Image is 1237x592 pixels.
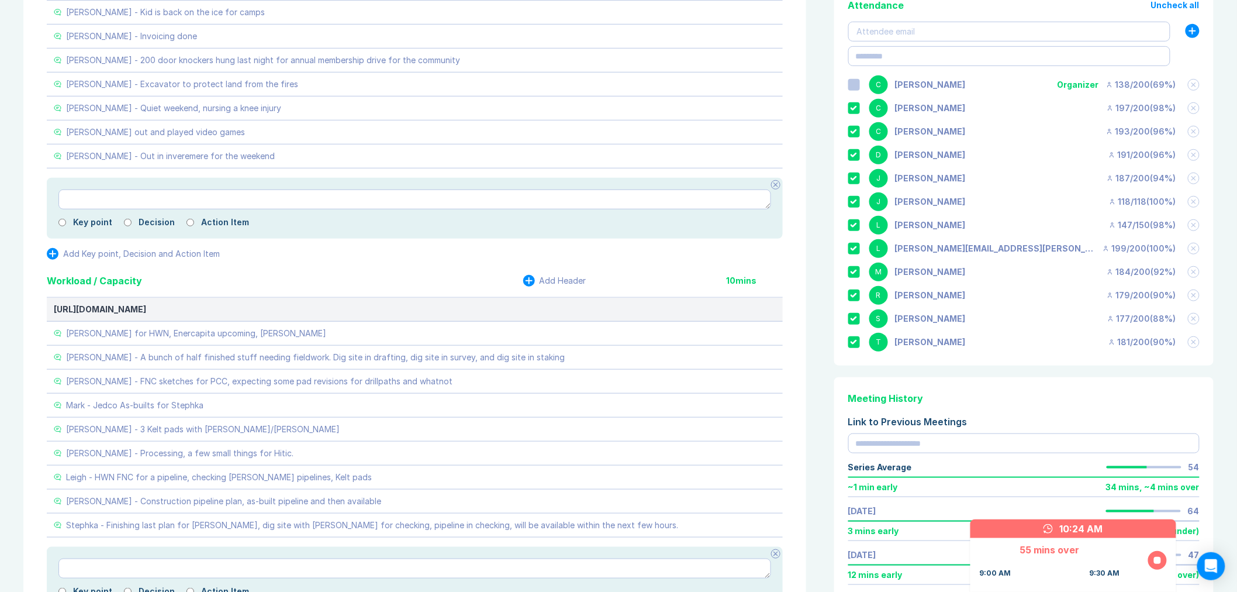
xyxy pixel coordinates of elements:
[1108,338,1176,347] div: 181 / 200 ( 90 %)
[201,218,249,227] label: Action Item
[66,152,275,161] div: [PERSON_NAME] - Out in inveremere for the weekend
[980,569,1011,578] div: 9:00 AM
[848,507,876,516] a: [DATE]
[66,56,460,65] div: [PERSON_NAME] - 200 door knockers hung last night for annual membership drive for the community
[1109,197,1176,206] div: 118 / 118 ( 100 %)
[1090,569,1120,578] div: 9:30 AM
[66,128,245,137] div: [PERSON_NAME] out and played video games
[1168,570,1200,580] div: ( 5 over )
[895,314,966,323] div: Stephka Houbtcheva
[1107,174,1176,183] div: 187 / 200 ( 94 %)
[869,286,888,305] div: R
[869,309,888,328] div: S
[895,127,966,136] div: Chris Goldring
[895,291,966,300] div: Ryan Man
[66,80,298,89] div: [PERSON_NAME] - Excavator to protect land from the fires
[1107,267,1176,277] div: 184 / 200 ( 92 %)
[66,401,203,410] div: Mark - Jedco As-builts for Stephka
[1060,522,1103,536] div: 10:24 AM
[727,276,783,285] div: 10 mins
[66,377,452,386] div: [PERSON_NAME] - FNC sketches for PCC, expecting some pad revisions for drillpaths and whatnot
[848,550,876,560] a: [DATE]
[66,425,340,434] div: [PERSON_NAME] - 3 Kelt pads with [PERSON_NAME]/[PERSON_NAME]
[1106,80,1176,90] div: 138 / 200 ( 69 %)
[66,497,381,506] div: [PERSON_NAME] - Construction pipeline plan, as-built pipeline and then available
[1103,244,1176,253] div: 199 / 200 ( 100 %)
[869,333,888,352] div: T
[895,104,966,113] div: Chad Skretting
[66,8,265,17] div: [PERSON_NAME] - Kid is back on the ice for camps
[66,353,565,362] div: [PERSON_NAME] - A bunch of half finished stuff needing fieldwork. Dig site in drafting, dig site ...
[1151,1,1200,10] button: Uncheck all
[47,274,142,288] div: Workload / Capacity
[895,174,966,183] div: Jamie Robichaud
[848,526,899,536] div: 3 mins early
[869,146,888,164] div: D
[848,570,903,580] div: 12 mins early
[848,391,1200,405] div: Meeting History
[73,218,112,227] label: Key point
[869,192,888,211] div: J
[66,329,326,338] div: [PERSON_NAME] for HWN, Enercapita upcoming, [PERSON_NAME]
[869,75,888,94] div: C
[540,276,586,285] div: Add Header
[848,483,898,492] div: ~ 1 min early
[523,275,586,287] button: Add Header
[1106,127,1176,136] div: 193 / 200 ( 96 %)
[139,218,175,227] label: Decision
[869,99,888,118] div: C
[869,216,888,235] div: L
[66,104,281,113] div: [PERSON_NAME] - Quiet weekend, nursing a knee injury
[869,169,888,188] div: J
[895,80,966,90] div: Corey Wick
[1109,221,1176,230] div: 147 / 150 ( 98 %)
[1106,483,1200,492] div: 34 mins , ~ 4 mins over
[980,543,1120,557] div: 55 mins over
[66,473,372,482] div: Leigh - HWN FNC for a pipeline, checking [PERSON_NAME] pipelines, Kelt pads
[1197,552,1225,580] div: Open Intercom Messenger
[1162,526,1200,536] div: ( 6 under )
[895,150,966,160] div: Drew Macqueen
[869,122,888,141] div: C
[895,338,966,347] div: Troy Cleghorn
[869,239,888,258] div: L
[895,197,966,206] div: Joel Hergott
[895,221,966,230] div: Leigh Metcalfe
[1107,314,1176,323] div: 177 / 200 ( 88 %)
[1108,150,1176,160] div: 191 / 200 ( 96 %)
[848,415,1200,429] div: Link to Previous Meetings
[1058,80,1099,90] div: Organizer
[47,248,220,260] button: Add Key point, Decision and Action Item
[895,267,966,277] div: Mark Miller
[54,305,776,314] div: [URL][DOMAIN_NAME]
[1188,550,1200,560] div: 47
[66,521,678,530] div: Stephka - Finishing last plan for [PERSON_NAME], dig site with [PERSON_NAME] for checking, pipeli...
[848,463,912,472] div: Series Average
[895,244,1096,253] div: lucas.solomonson@coregeomatics.com
[1188,463,1200,472] div: 54
[66,32,197,41] div: [PERSON_NAME] - Invoicing done
[1107,291,1176,300] div: 179 / 200 ( 90 %)
[63,249,220,259] div: Add Key point, Decision and Action Item
[1188,507,1200,516] div: 64
[869,263,888,281] div: M
[66,449,293,458] div: [PERSON_NAME] - Processing, a few small things for Hitic.
[1107,104,1176,113] div: 197 / 200 ( 98 %)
